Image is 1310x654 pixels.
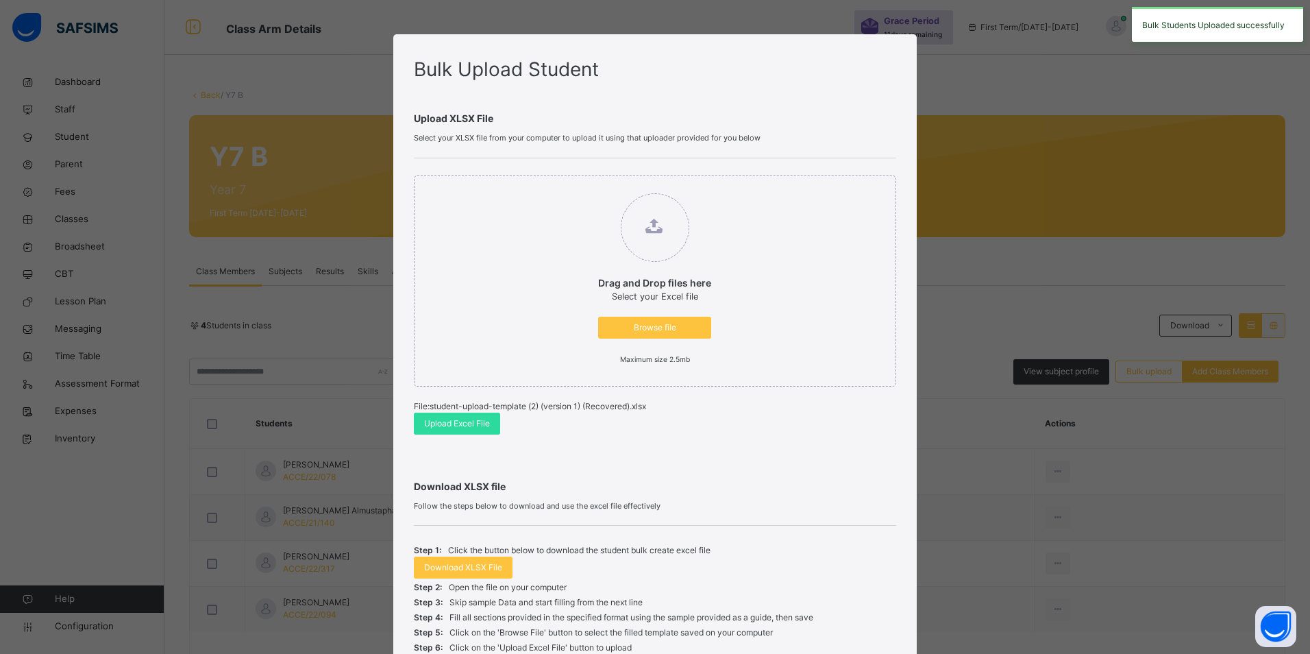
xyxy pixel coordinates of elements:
span: Step 1: [414,544,441,557]
p: Fill all sections provided in the specified format using the sample provided as a guide, then save [449,611,813,624]
span: Follow the steps below to download and use the excel file effectively [414,500,897,512]
span: Download XLSX file [414,479,897,494]
small: Maximum size 2.5mb [620,355,690,363]
span: Step 6: [414,642,443,654]
p: Click on the 'Upload Excel File' button to upload [449,642,632,654]
span: Select your Excel file [612,291,698,302]
span: Download XLSX File [424,561,502,574]
span: Select your XLSX file from your computer to upload it using that uploader provided for you below [414,132,897,144]
p: File: student-upload-template (2) (version 1) (Recovered).xlsx [414,400,897,413]
span: Browse file [608,322,701,334]
span: Upload XLSX File [414,111,897,125]
div: Bulk Students Uploaded successfully [1132,7,1303,42]
p: Drag and Drop files here [598,276,711,290]
p: Click on the 'Browse File' button to select the filled template saved on your computer [449,627,773,639]
span: Step 3: [414,596,443,609]
p: Open the file on your computer [449,581,567,594]
span: Step 4: [414,611,443,624]
button: Open asap [1255,606,1296,647]
p: Click the button below to download the student bulk create excel file [448,544,710,557]
span: Step 2: [414,581,442,594]
span: Upload Excel File [424,417,490,430]
span: Step 5: [414,627,443,639]
p: Skip sample Data and start filling from the next line [449,596,643,609]
span: Bulk Upload Student [414,58,599,81]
